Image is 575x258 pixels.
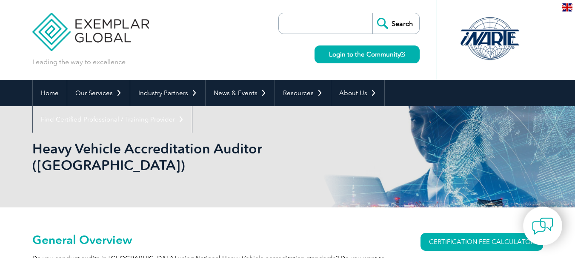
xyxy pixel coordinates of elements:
[331,80,384,106] a: About Us
[130,80,205,106] a: Industry Partners
[421,233,543,251] a: CERTIFICATION FEE CALCULATOR
[315,45,420,63] a: Login to the Community
[532,215,553,237] img: contact-chat.png
[67,80,130,106] a: Our Services
[33,80,67,106] a: Home
[32,57,126,67] p: Leading the way to excellence
[275,80,331,106] a: Resources
[372,13,419,34] input: Search
[32,233,390,247] h2: General Overview
[206,80,275,106] a: News & Events
[32,140,359,173] h1: Heavy Vehicle Accreditation Auditor ([GEOGRAPHIC_DATA])
[562,3,572,11] img: en
[400,52,405,57] img: open_square.png
[33,106,192,133] a: Find Certified Professional / Training Provider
